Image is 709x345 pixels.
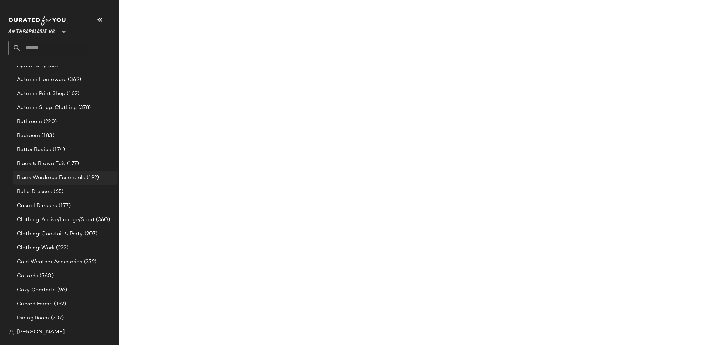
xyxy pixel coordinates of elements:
[17,160,66,168] span: Black & Brown Edit
[17,90,65,98] span: Autumn Print Shop
[57,202,71,210] span: (177)
[17,272,38,280] span: Co-ords
[17,314,49,322] span: Dining Room
[83,230,98,238] span: (207)
[82,258,96,266] span: (252)
[17,244,55,252] span: Clothing: Work
[8,16,68,26] img: cfy_white_logo.C9jOOHJF.svg
[42,118,57,126] span: (220)
[17,328,65,337] span: [PERSON_NAME]
[53,300,66,308] span: (192)
[17,230,83,238] span: Clothing: Cocktail & Party
[56,286,67,294] span: (96)
[17,174,86,182] span: Black Wardrobe Essentials
[17,202,57,210] span: Casual Dresses
[17,146,51,154] span: Better Basics
[95,216,110,224] span: (360)
[40,132,54,140] span: (183)
[17,76,67,84] span: Autumn Homeware
[52,188,64,196] span: (65)
[17,216,95,224] span: Clothing: Active/Lounge/Sport
[17,188,52,196] span: Boho Dresses
[51,146,65,154] span: (174)
[66,160,79,168] span: (177)
[49,314,64,322] span: (207)
[17,104,77,112] span: Autumn Shop: Clothing
[77,104,91,112] span: (378)
[17,258,82,266] span: Cold Weather Accesories
[38,272,54,280] span: (560)
[67,76,81,84] span: (362)
[65,90,79,98] span: (162)
[17,286,56,294] span: Cozy Comforts
[8,24,55,36] span: Anthropologie UK
[55,244,68,252] span: (222)
[8,330,14,335] img: svg%3e
[17,118,42,126] span: Bathroom
[17,132,40,140] span: Bedroom
[17,300,53,308] span: Curved Forms
[86,174,99,182] span: (192)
